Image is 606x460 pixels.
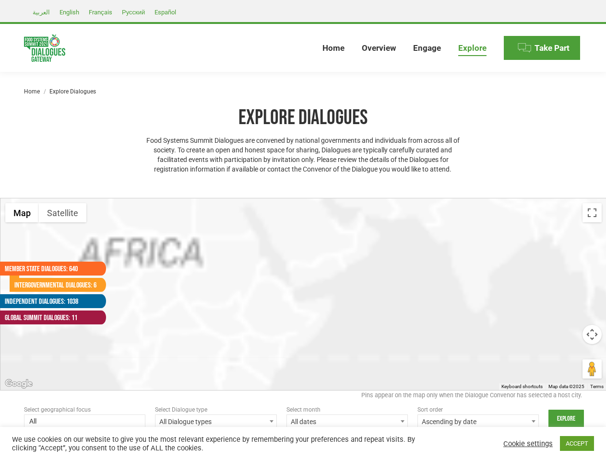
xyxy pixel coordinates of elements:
[24,405,145,414] div: Select geographical focus
[154,9,176,16] span: Español
[418,415,538,428] span: Ascending by date
[560,436,594,451] a: ACCEPT
[39,203,86,222] button: Show satellite imagery
[89,9,112,16] span: Français
[24,88,40,95] a: Home
[24,391,582,405] div: Pins appear on the map only when the Dialogue Convenor has selected a host city.
[59,9,79,16] span: English
[155,415,276,428] span: All Dialogue types
[142,136,465,174] p: Food Systems Summit Dialogues are convened by national governments and individuals from across al...
[362,43,396,53] span: Overview
[582,325,602,344] button: Map camera controls
[10,278,96,292] a: Intergovernmental Dialogues: 6
[3,378,35,390] a: Open this area in Google Maps (opens a new window)
[155,405,276,414] div: Select Dialogue type
[3,378,35,390] img: Google
[28,6,55,18] a: العربية
[582,359,602,379] button: Drag Pegman onto the map to open Street View
[417,414,539,428] span: Ascending by date
[413,43,441,53] span: Engage
[142,105,465,131] h1: Explore Dialogues
[287,415,407,428] span: All dates
[49,88,96,95] span: Explore Dialogues
[286,405,408,414] div: Select month
[535,43,570,53] span: Take Part
[548,410,584,428] input: Explore
[517,41,532,55] img: Menu icon
[117,6,150,18] a: Русский
[5,203,39,222] button: Show street map
[322,43,345,53] span: Home
[155,414,276,428] span: All Dialogue types
[122,9,145,16] span: Русский
[458,43,487,53] span: Explore
[33,9,50,16] span: العربية
[286,414,408,428] span: All dates
[590,384,604,389] a: Terms (opens in new tab)
[417,405,539,414] div: Sort order
[150,6,181,18] a: Español
[548,384,584,389] span: Map data ©2025
[501,383,543,390] button: Keyboard shortcuts
[24,34,65,62] img: Food Systems Summit Dialogues
[84,6,117,18] a: Français
[55,6,84,18] a: English
[12,435,419,452] div: We use cookies on our website to give you the most relevant experience by remembering your prefer...
[503,439,553,448] a: Cookie settings
[582,203,602,222] button: Toggle fullscreen view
